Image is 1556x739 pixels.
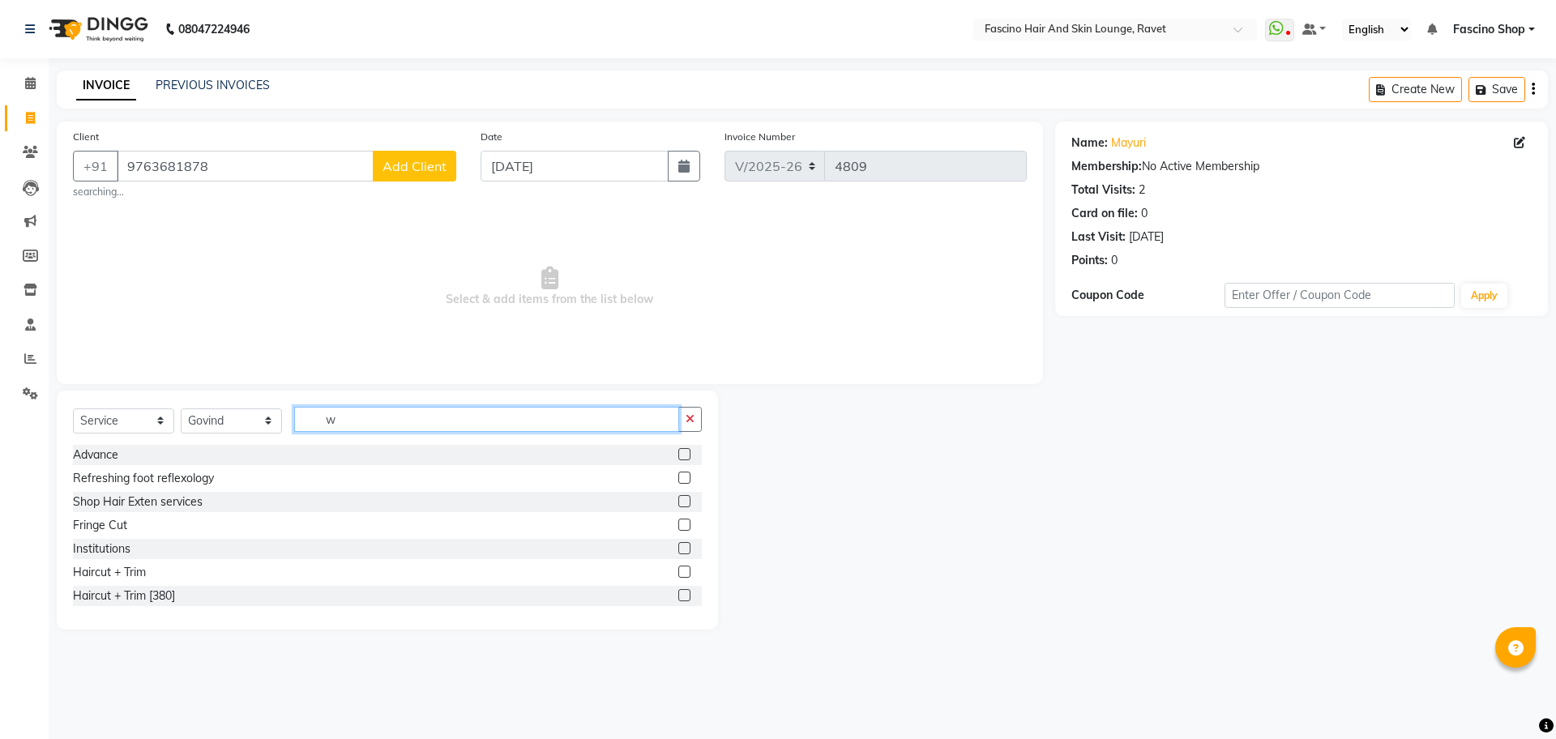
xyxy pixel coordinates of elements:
[1071,182,1135,199] div: Total Visits:
[73,493,203,510] div: Shop Hair Exten services
[73,587,175,604] div: Haircut + Trim [380]
[1461,284,1507,308] button: Apply
[1071,158,1142,175] div: Membership:
[73,151,118,182] button: +91
[1071,135,1108,152] div: Name:
[1111,135,1146,152] a: Mayuri
[1071,205,1138,222] div: Card on file:
[73,517,127,534] div: Fringe Cut
[73,446,118,463] div: Advance
[1453,21,1525,38] span: Fascino Shop
[383,158,447,174] span: Add Client
[73,206,1027,368] span: Select & add items from the list below
[73,470,214,487] div: Refreshing foot reflexology
[725,130,795,144] label: Invoice Number
[73,564,146,581] div: Haircut + Trim
[1071,229,1126,246] div: Last Visit:
[1129,229,1164,246] div: [DATE]
[1141,205,1148,222] div: 0
[481,130,502,144] label: Date
[76,71,136,100] a: INVOICE
[73,540,130,557] div: Institutions
[1369,77,1462,102] button: Create New
[1071,252,1108,269] div: Points:
[1071,287,1225,304] div: Coupon Code
[156,78,270,92] a: PREVIOUS INVOICES
[1468,77,1525,102] button: Save
[294,407,679,432] input: Search or Scan
[1071,158,1532,175] div: No Active Membership
[41,6,152,52] img: logo
[73,130,99,144] label: Client
[73,185,456,199] small: searching...
[373,151,456,182] button: Add Client
[1111,252,1118,269] div: 0
[1139,182,1145,199] div: 2
[178,6,250,52] b: 08047224946
[117,151,374,182] input: Search by Name/Mobile/Email/Code
[1225,283,1455,308] input: Enter Offer / Coupon Code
